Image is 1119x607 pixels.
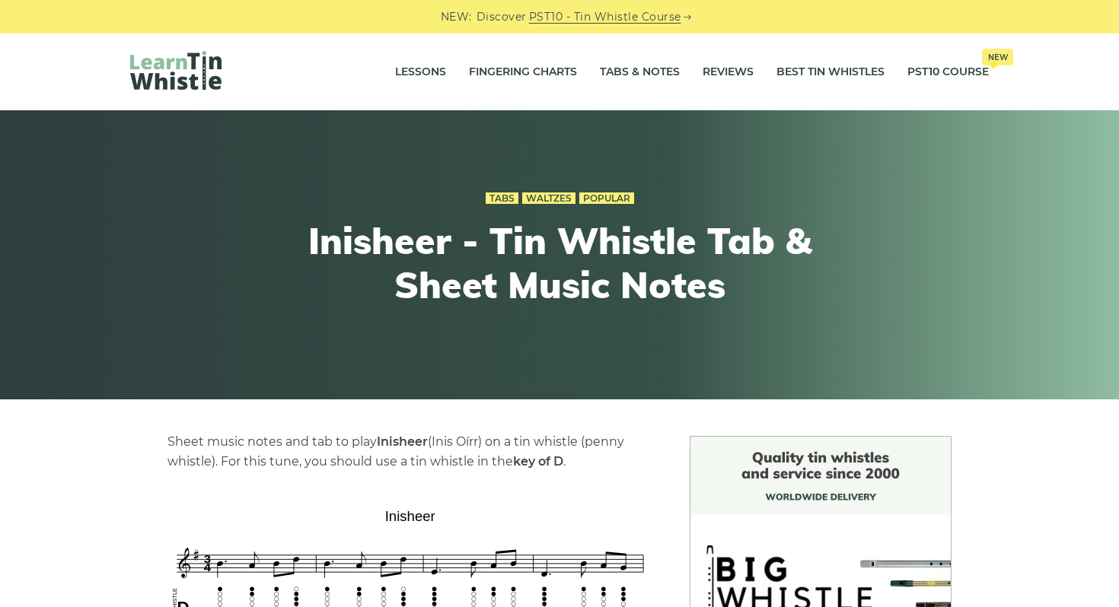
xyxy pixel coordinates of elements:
strong: key of D [513,454,563,469]
a: Waltzes [522,192,575,205]
p: Sheet music notes and tab to play (Inis Oírr) on a tin whistle (penny whistle). For this tune, yo... [167,432,653,472]
a: Lessons [395,53,446,91]
a: Tabs & Notes [600,53,680,91]
a: Best Tin Whistles [776,53,885,91]
strong: Inisheer [377,434,428,449]
a: Popular [579,192,634,205]
img: LearnTinWhistle.com [130,51,222,90]
a: Fingering Charts [469,53,577,91]
a: Reviews [703,53,754,91]
h1: Inisheer - Tin Whistle Tab & Sheet Music Notes [279,219,840,307]
span: New [982,49,1013,65]
a: Tabs [486,192,518,205]
a: PST10 CourseNew [907,53,989,91]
